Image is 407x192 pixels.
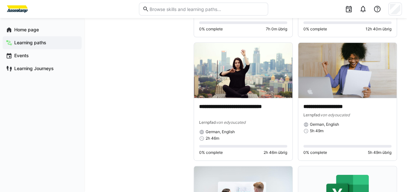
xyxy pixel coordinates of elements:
span: 5h 49m [310,128,323,133]
font: Home page [14,27,39,32]
span: von edyoucated [320,112,350,117]
img: image [298,43,397,98]
span: 0% complete [199,27,223,32]
input: Browse skills and learning paths... [149,6,265,12]
span: 12h 40m übrig [366,27,391,32]
span: Lernpfad [303,112,320,117]
span: Lernpfad [199,120,216,125]
img: image [194,43,292,98]
span: German, English [310,122,339,127]
span: 5h 49m übrig [368,150,391,155]
font: Learning paths [14,40,46,45]
span: von edyoucated [216,120,245,125]
span: 0% complete [199,150,223,155]
span: 0% complete [303,150,327,155]
span: 2h 46m übrig [264,150,287,155]
span: 0% complete [303,27,327,32]
span: 7h 0m übrig [266,27,287,32]
font: Learning Journeys [14,66,54,71]
span: 2h 46m [206,136,219,141]
span: German, English [206,129,235,134]
font: Events [14,53,29,58]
